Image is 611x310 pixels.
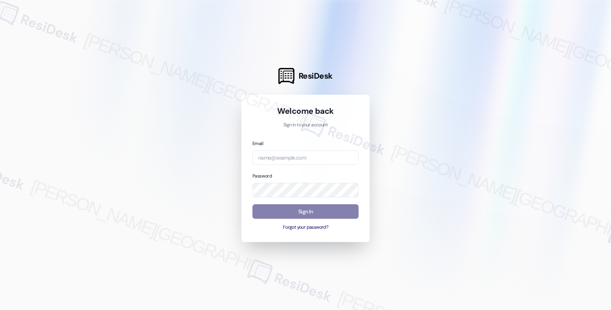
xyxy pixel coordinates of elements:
[278,68,294,84] img: ResiDesk Logo
[252,173,272,179] label: Password
[299,71,333,81] span: ResiDesk
[252,150,359,165] input: name@example.com
[252,204,359,219] button: Sign In
[252,122,359,129] p: Sign in to your account
[252,224,359,231] button: Forgot your password?
[252,140,263,147] label: Email
[252,106,359,116] h1: Welcome back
